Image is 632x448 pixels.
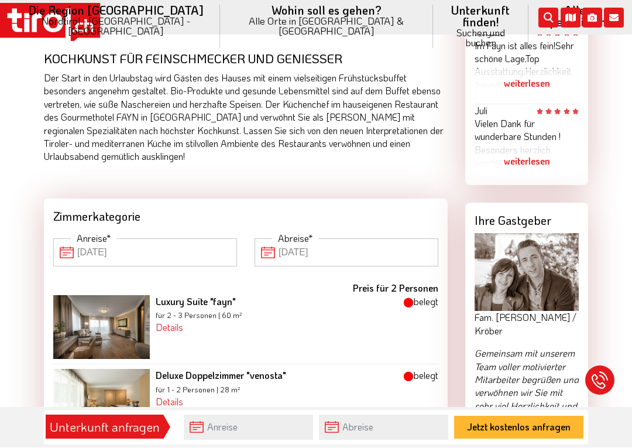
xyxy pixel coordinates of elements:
b: Preis für 2 Personen [353,282,438,295]
input: Anreise [184,415,313,440]
span: ⬤ [403,370,414,382]
i: Karte öffnen [561,8,581,28]
img: render-images [53,296,150,360]
span: belegt [403,296,438,308]
b: Deluxe Doppelzimmer "venosta" [156,370,286,382]
small: Nordtirol - [GEOGRAPHIC_DATA] - [GEOGRAPHIC_DATA] [26,16,206,36]
div: Ihre Gastgeber [465,203,588,234]
div: Vielen Dank für wunderbare Stunden ! Besonders herzlich werden Haustiere aufgenommen! Danke! [475,118,579,176]
span: belegt [403,370,438,382]
small: Alle Orte in [GEOGRAPHIC_DATA] & [GEOGRAPHIC_DATA] [234,16,419,36]
span: ⬤ [403,296,414,308]
div: weiterlesen [475,147,579,176]
i: Fotogalerie [582,8,602,28]
div: Unterkunft anfragen [49,418,160,437]
input: Abreise [319,415,448,440]
div: Fam. [PERSON_NAME] / Kröber [475,312,579,338]
h3: KOCHKUNST FÜR FEINSCHMECKER UND GENIESSER [44,52,448,66]
a: Details [156,396,183,408]
small: für 2 - 3 Personen | 60 m² [156,311,242,320]
div: weiterlesen [475,69,579,98]
small: Suchen und buchen [447,28,514,48]
b: Luxury Suite "fayn" [156,296,236,308]
button: Jetzt kostenlos anfragen [454,416,583,439]
a: Details [156,322,183,334]
div: Zimmerkategorie [44,199,448,230]
em: Gemeinsam mit unserem Team voller motivierter Mitarbeiter begrüßen und verwöhnen wir Sie mit sehr... [475,347,579,438]
img: Fam. Mahlknecht / Kröber [475,234,579,312]
div: Im Fayn ist alles fein!Sehr schöne Lage,Top Ausstattung,Herzlichkeit, freundlichkeit so ist Urlau... [475,40,579,98]
img: render-images [53,370,150,434]
i: Kontakt [604,8,624,28]
span: Juli [475,105,487,117]
p: Der Start in den Urlaubstag wird Gästen des Hauses mit einem vielseitigen Frühstücksbuffet besond... [44,72,448,164]
small: für 1 - 2 Personen | 28 m² [156,385,241,395]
